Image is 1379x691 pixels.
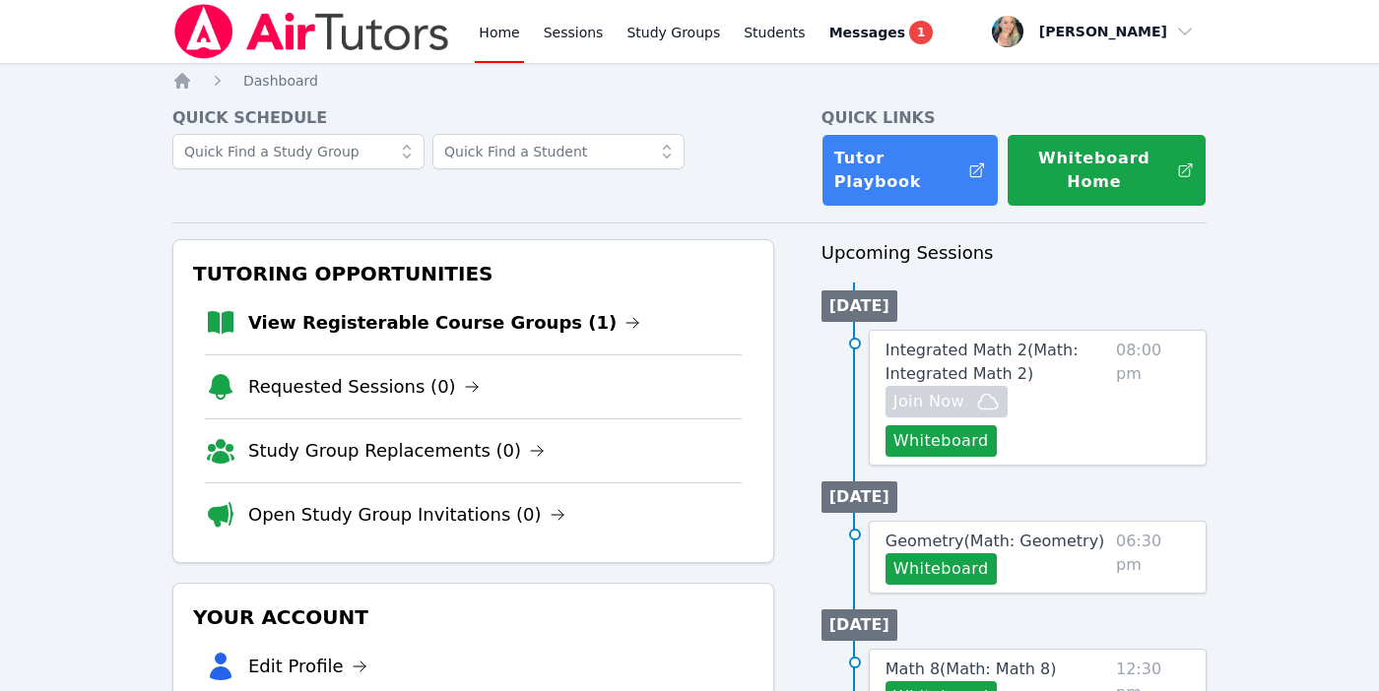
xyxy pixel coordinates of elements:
[886,425,997,457] button: Whiteboard
[243,73,318,89] span: Dashboard
[172,106,774,130] h4: Quick Schedule
[821,134,999,207] a: Tutor Playbook
[248,373,480,401] a: Requested Sessions (0)
[172,134,425,169] input: Quick Find a Study Group
[886,532,1105,550] span: Geometry ( Math: Geometry )
[432,134,685,169] input: Quick Find a Student
[1007,134,1207,207] button: Whiteboard Home
[248,653,367,680] a: Edit Profile
[248,309,640,337] a: View Registerable Course Groups (1)
[886,553,997,585] button: Whiteboard
[886,660,1057,678] span: Math 8 ( Math: Math 8 )
[886,341,1079,383] span: Integrated Math 2 ( Math: Integrated Math 2 )
[909,21,933,44] span: 1
[886,658,1057,681] a: Math 8(Math: Math 8)
[248,501,565,529] a: Open Study Group Invitations (0)
[821,609,897,641] li: [DATE]
[886,339,1108,386] a: Integrated Math 2(Math: Integrated Math 2)
[829,23,905,42] span: Messages
[172,71,1207,91] nav: Breadcrumb
[821,239,1207,267] h3: Upcoming Sessions
[821,290,897,322] li: [DATE]
[886,530,1105,553] a: Geometry(Math: Geometry)
[248,437,545,465] a: Study Group Replacements (0)
[821,106,1207,130] h4: Quick Links
[172,4,451,59] img: Air Tutors
[893,390,964,413] span: Join Now
[886,386,1008,417] button: Join Now
[1116,339,1190,457] span: 08:00 pm
[189,599,757,635] h3: Your Account
[189,256,757,291] h3: Tutoring Opportunities
[243,71,318,91] a: Dashboard
[1116,530,1190,585] span: 06:30 pm
[821,481,897,513] li: [DATE]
